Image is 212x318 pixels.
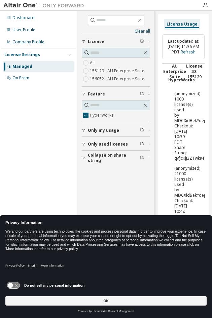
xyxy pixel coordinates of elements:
div: Company Profile [12,39,44,45]
a: Refresh [181,49,196,55]
button: Feature [82,87,150,102]
button: License [82,34,150,49]
div: Checkout: [DATE] 10:42 PDT [174,198,176,220]
div: Checkout: [DATE] 10:39 PDT [174,123,176,145]
span: License [88,39,104,44]
span: Clear filter [140,128,144,133]
div: On Prem [12,75,29,81]
label: All [90,59,96,67]
span: Clear filter [140,91,144,97]
div: 21000 license(s) used by MDCXidBekYdepcZkNbz/xyk0HjLsxHNhuCp0Gw==@X4SRgp1WLkwg/BY+1cCdOSLHoWWoqWN... [174,165,176,198]
p: (anonymized) [174,165,176,171]
button: AU Enterprise SuiteLicense ID: 155129 [162,64,205,80]
div: Share String: q/fjcKjJ3ZTwkKe/oCupJA5Rr838AlZBrgQQlw== [174,145,176,161]
label: HyperWorks [90,111,115,119]
span: Clear filter [140,142,144,147]
label: 156052 - AU Enterprise Suite [90,75,146,83]
div: Managed [12,64,32,69]
img: Altair One [3,2,87,9]
span: License ID: 155129 [186,64,203,80]
a: Clear all [82,29,150,34]
span: Clear filter [140,155,144,161]
p: (anonymized) [174,91,176,96]
div: AU Enterprise Suite [163,64,186,80]
label: 155129 - AU Enterprise Suite [90,67,146,75]
div: License Usage [167,22,198,27]
span: Feature [88,91,105,97]
button: Only my usage [82,123,150,138]
span: Collapse on share string [88,153,140,163]
div: Dashboard [12,15,35,21]
span: Clear filter [140,39,144,44]
button: Collapse on share string [82,151,150,165]
div: 1000 license(s) used by MDCXidBekYdepcZkNbz/xyk0HjLsxHNhuCp0Gw==@X4SRgp1WLkwg/BY+1cCdOSLHoWWoqWNf... [174,91,176,123]
span: Only used licenses [88,142,128,147]
div: User Profile [12,27,35,33]
button: HyperWorks [168,77,199,93]
button: Only used licenses [82,137,150,152]
span: Only my usage [88,128,119,133]
div: Last updated at: [DATE] 11:36 AM PDT [162,34,205,59]
div: License Settings [4,52,40,57]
